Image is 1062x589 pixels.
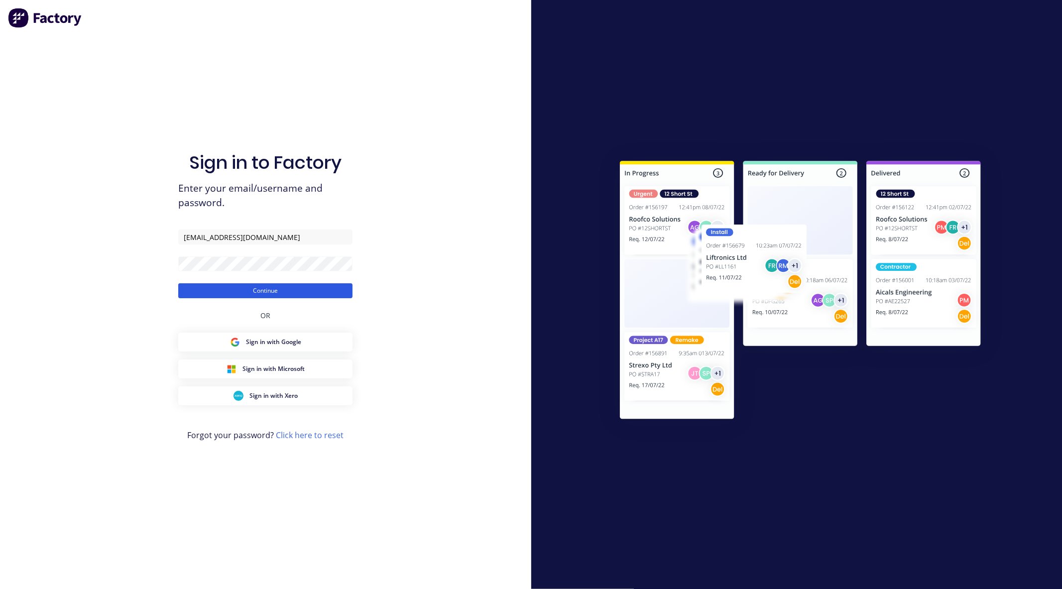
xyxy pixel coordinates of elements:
button: Microsoft Sign inSign in with Microsoft [178,359,353,378]
h1: Sign in to Factory [189,152,342,173]
a: Click here to reset [276,430,344,441]
button: Continue [178,283,353,298]
div: OR [260,298,270,333]
button: Google Sign inSign in with Google [178,333,353,352]
span: Forgot your password? [187,429,344,441]
img: Sign in [598,141,1003,443]
span: Sign in with Microsoft [242,364,305,373]
img: Microsoft Sign in [227,364,236,374]
span: Sign in with Google [246,338,301,347]
span: Enter your email/username and password. [178,181,353,210]
img: Factory [8,8,83,28]
span: Sign in with Xero [249,391,298,400]
img: Xero Sign in [234,391,243,401]
input: Email/Username [178,230,353,244]
button: Xero Sign inSign in with Xero [178,386,353,405]
img: Google Sign in [230,337,240,347]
